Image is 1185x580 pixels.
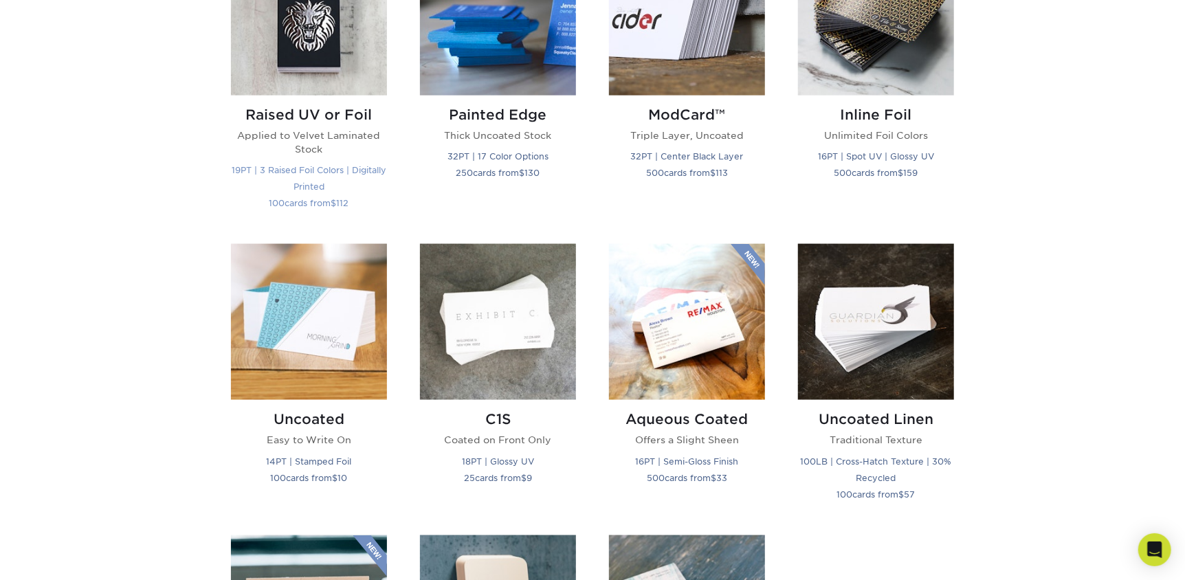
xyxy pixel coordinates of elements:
span: $ [520,168,525,178]
span: $ [710,168,716,178]
span: 500 [646,168,664,178]
span: 500 [834,168,852,178]
span: $ [711,473,716,483]
span: 100 [269,198,285,208]
span: $ [331,198,337,208]
img: C1S Business Cards [420,244,576,400]
img: Uncoated Business Cards [231,244,387,400]
p: Offers a Slight Sheen [609,433,765,447]
span: $ [521,473,527,483]
small: cards from [456,168,540,178]
h2: Uncoated Linen [798,411,954,427]
img: New Product [731,244,765,285]
small: cards from [271,473,348,483]
span: $ [898,168,904,178]
p: Applied to Velvet Laminated Stock [231,129,387,157]
span: 113 [716,168,728,178]
span: 250 [456,168,474,178]
span: 130 [525,168,540,178]
p: Unlimited Foil Colors [798,129,954,142]
a: Aqueous Coated Business Cards Aqueous Coated Offers a Slight Sheen 16PT | Semi-Gloss Finish 500ca... [609,244,765,518]
span: $ [333,473,338,483]
small: 100LB | Cross-Hatch Texture | 30% Recycled [801,456,952,483]
img: Aqueous Coated Business Cards [609,244,765,400]
span: 9 [527,473,532,483]
span: 159 [904,168,918,178]
h2: Uncoated [231,411,387,427]
span: 100 [271,473,287,483]
span: 10 [338,473,348,483]
h2: C1S [420,411,576,427]
small: cards from [464,473,532,483]
p: Traditional Texture [798,433,954,447]
h2: Aqueous Coated [609,411,765,427]
a: Uncoated Linen Business Cards Uncoated Linen Traditional Texture 100LB | Cross-Hatch Texture | 30... [798,244,954,518]
small: cards from [837,489,916,500]
img: New Product [353,535,387,577]
span: $ [899,489,905,500]
a: C1S Business Cards C1S Coated on Front Only 18PT | Glossy UV 25cards from$9 [420,244,576,518]
p: Easy to Write On [231,433,387,447]
span: 112 [337,198,349,208]
small: 16PT | Spot UV | Glossy UV [818,151,934,161]
small: 32PT | Center Black Layer [631,151,744,161]
span: 57 [905,489,916,500]
h2: ModCard™ [609,107,765,123]
small: cards from [646,168,728,178]
div: Open Intercom Messenger [1138,533,1171,566]
small: cards from [647,473,727,483]
span: 25 [464,473,475,483]
h2: Raised UV or Foil [231,107,387,123]
h2: Painted Edge [420,107,576,123]
img: Uncoated Linen Business Cards [798,244,954,400]
p: Coated on Front Only [420,433,576,447]
small: 16PT | Semi-Gloss Finish [636,456,739,467]
span: 100 [837,489,853,500]
h2: Inline Foil [798,107,954,123]
small: cards from [269,198,349,208]
p: Thick Uncoated Stock [420,129,576,142]
small: 19PT | 3 Raised Foil Colors | Digitally Printed [232,165,386,192]
small: 32PT | 17 Color Options [447,151,549,161]
span: 33 [716,473,727,483]
small: 14PT | Stamped Foil [267,456,352,467]
small: 18PT | Glossy UV [462,456,534,467]
small: cards from [834,168,918,178]
span: 500 [647,473,665,483]
p: Triple Layer, Uncoated [609,129,765,142]
a: Uncoated Business Cards Uncoated Easy to Write On 14PT | Stamped Foil 100cards from$10 [231,244,387,518]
